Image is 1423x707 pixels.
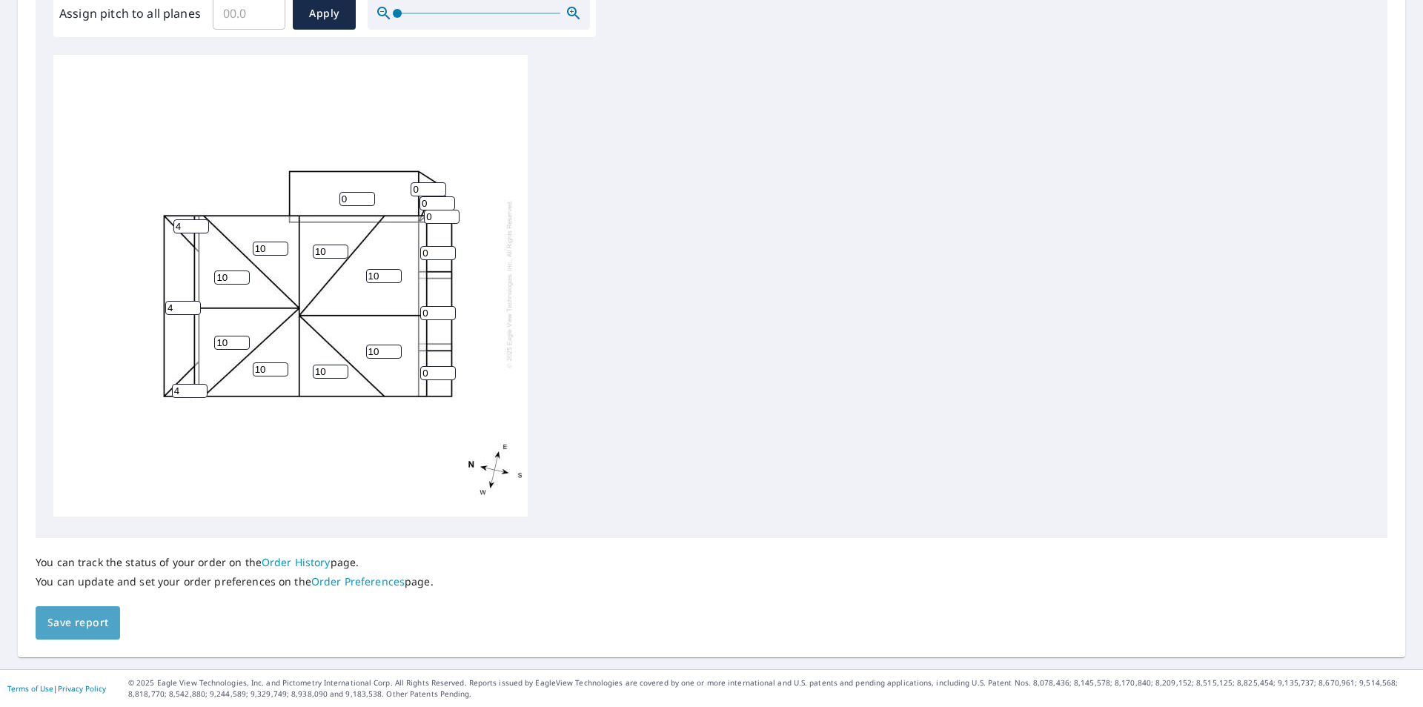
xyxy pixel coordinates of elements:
button: Save report [36,606,120,640]
p: You can update and set your order preferences on the page. [36,575,434,588]
span: Save report [47,614,108,632]
a: Order History [262,555,331,569]
a: Privacy Policy [58,683,106,694]
p: | [7,684,106,693]
span: Apply [305,4,344,23]
a: Order Preferences [311,574,405,588]
a: Terms of Use [7,683,53,694]
label: Assign pitch to all planes [59,4,201,22]
p: You can track the status of your order on the page. [36,556,434,569]
p: © 2025 Eagle View Technologies, Inc. and Pictometry International Corp. All Rights Reserved. Repo... [128,677,1416,700]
